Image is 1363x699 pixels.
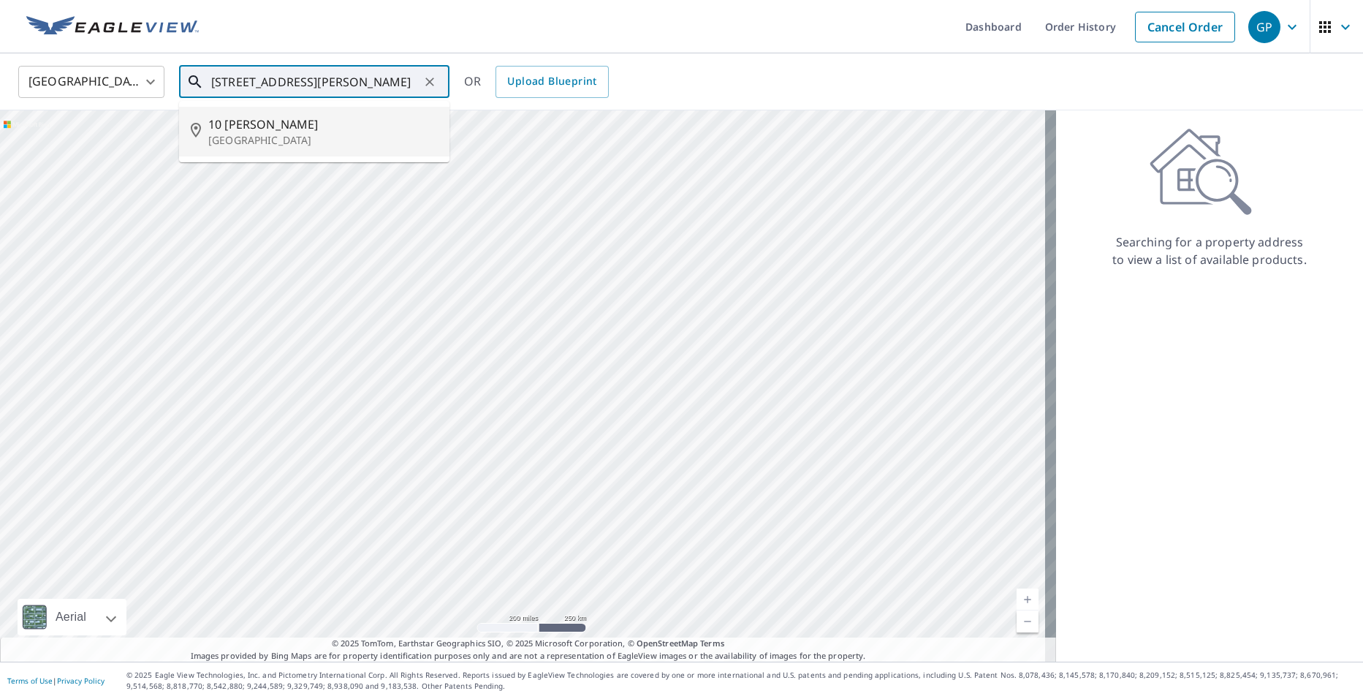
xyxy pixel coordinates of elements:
[126,670,1356,692] p: © 2025 Eagle View Technologies, Inc. and Pictometry International Corp. All Rights Reserved. Repo...
[332,638,724,650] span: © 2025 TomTom, Earthstar Geographics SIO, © 2025 Microsoft Corporation, ©
[208,116,438,133] span: 10 [PERSON_NAME]
[26,16,199,38] img: EV Logo
[1017,589,1039,611] a: Current Level 5, Zoom In
[1112,233,1307,268] p: Searching for a property address to view a list of available products.
[1135,12,1235,42] a: Cancel Order
[1017,611,1039,632] a: Current Level 5, Zoom Out
[1248,11,1280,43] div: GP
[464,66,609,98] div: OR
[496,66,608,98] a: Upload Blueprint
[18,61,164,102] div: [GEOGRAPHIC_DATA]
[700,638,724,649] a: Terms
[211,61,419,102] input: Search by address or latitude-longitude
[637,638,698,649] a: OpenStreetMap
[51,599,91,635] div: Aerial
[7,676,53,686] a: Terms of Use
[419,72,440,92] button: Clear
[507,72,596,91] span: Upload Blueprint
[7,676,105,685] p: |
[208,133,438,148] p: [GEOGRAPHIC_DATA]
[18,599,126,635] div: Aerial
[57,676,105,686] a: Privacy Policy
